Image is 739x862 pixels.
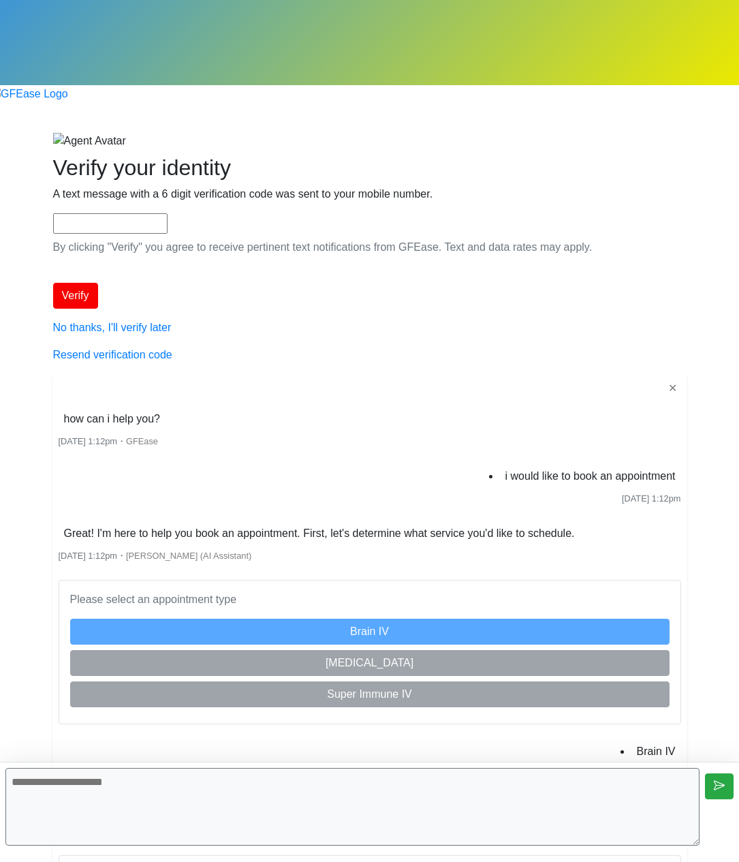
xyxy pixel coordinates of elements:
[70,650,670,676] button: [MEDICAL_DATA]
[53,322,172,333] a: No thanks, I'll verify later
[126,551,251,561] span: [PERSON_NAME] (AI Assistant)
[631,741,681,763] li: Brain IV
[53,186,687,202] p: A text message with a 6 digit verification code was sent to your mobile number.
[53,283,98,309] button: Verify
[59,523,580,544] li: Great! I'm here to help you book an appointment. First, let's determine what service you'd like t...
[53,155,687,181] h2: Verify your identity
[70,619,670,645] button: Brain IV
[70,591,670,608] p: Please select an appointment type
[59,551,118,561] span: [DATE] 1:12pm
[70,681,670,707] button: Super Immune IV
[59,436,118,446] span: [DATE] 1:12pm
[59,408,166,430] li: how can i help you?
[53,239,687,256] p: By clicking "Verify" you agree to receive pertinent text notifications from GFEase. Text and data...
[53,133,126,149] img: Agent Avatar
[622,493,681,504] span: [DATE] 1:12pm
[59,551,252,561] small: ・
[59,436,158,446] small: ・
[664,380,681,397] button: ✕
[126,436,158,446] span: GFEase
[500,465,681,487] li: i would like to book an appointment
[53,349,172,360] a: Resend verification code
